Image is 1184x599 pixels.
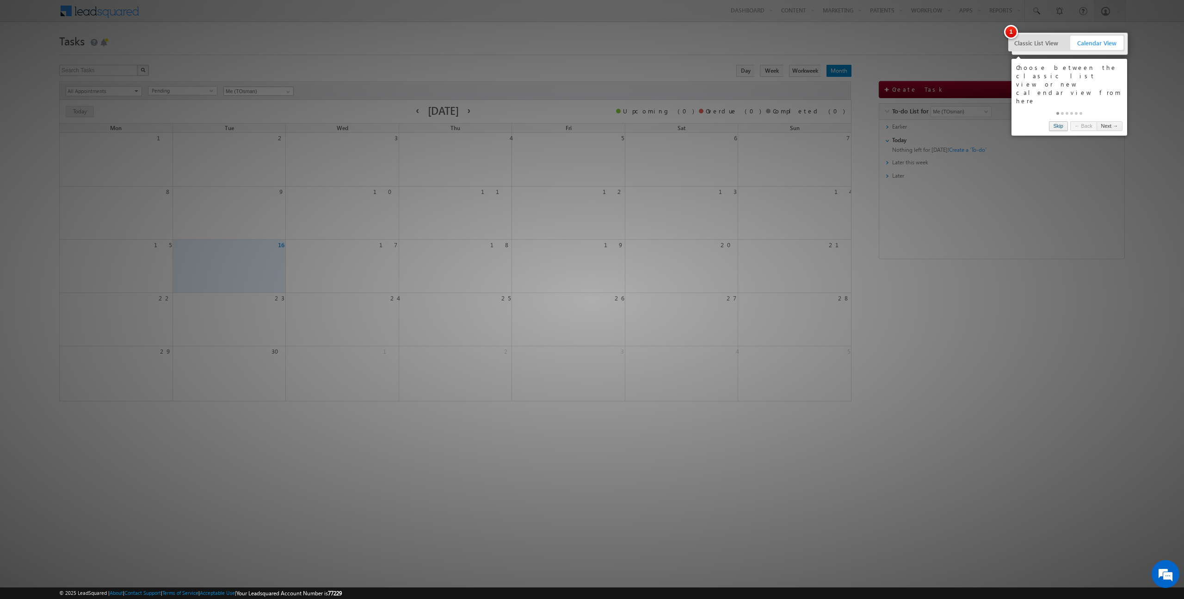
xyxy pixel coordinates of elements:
[110,590,123,596] a: About
[236,590,342,597] span: Your Leadsquared Account Number is
[1010,36,1063,50] span: Classic List View
[1070,36,1123,50] span: Calendar View
[328,590,342,597] span: 77229
[1004,25,1018,39] span: 1
[200,590,235,596] a: Acceptable Use
[1070,121,1097,131] a: ← Back
[1097,121,1122,131] a: Next →
[124,590,161,596] a: Contact Support
[59,589,342,598] span: © 2025 LeadSquared | | | | |
[1016,63,1122,105] div: Choose between the classic list view or new calendar view from here
[162,590,198,596] a: Terms of Service
[1049,121,1068,131] a: Skip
